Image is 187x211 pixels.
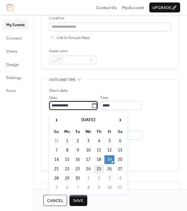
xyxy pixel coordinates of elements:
[104,165,114,173] td: 26
[94,155,104,164] td: 18
[83,146,93,155] td: 10
[6,48,17,54] span: Views
[62,146,72,155] td: 8
[115,174,125,183] td: 4
[49,77,76,83] span: Date and time
[62,137,72,145] td: 1
[94,146,104,155] td: 11
[2,73,28,82] a: Settings
[122,4,144,11] a: My Account
[62,183,72,192] td: 6
[73,198,84,204] span: Save
[115,165,125,173] td: 27
[96,4,117,11] a: Contact Us
[62,174,72,183] td: 29
[94,174,104,183] td: 2
[83,137,93,145] td: 3
[115,137,125,145] td: 6
[47,198,63,204] span: Cancel
[115,114,125,126] span: ›
[115,183,125,192] td: 11
[115,127,125,136] th: Sa
[94,127,104,136] th: Th
[94,165,104,173] td: 25
[6,75,21,81] span: Settings
[73,174,83,183] td: 30
[83,183,93,192] td: 8
[49,15,170,21] div: Location
[51,183,61,192] td: 5
[104,155,114,164] td: 19
[73,146,83,155] td: 9
[6,62,19,68] span: Design
[104,137,114,145] td: 5
[49,48,95,54] div: Event color
[51,127,61,136] th: Su
[83,165,93,173] td: 24
[70,195,87,206] button: Save
[100,95,108,101] span: Time
[122,5,144,11] span: My Account
[51,174,61,183] td: 28
[49,87,68,94] div: Start date
[104,146,114,155] td: 12
[2,46,28,56] a: Views
[51,137,61,145] td: 31
[6,22,25,28] span: My Events
[51,165,61,173] td: 21
[94,137,104,145] td: 4
[7,4,13,11] img: logo
[57,35,90,41] span: Link to Google Maps
[2,20,28,30] a: My Events
[104,127,114,136] th: Fr
[83,127,93,136] th: We
[51,155,61,164] td: 14
[6,35,22,41] span: Connect
[49,95,57,101] span: Date
[73,183,83,192] td: 7
[115,155,125,164] td: 20
[73,137,83,145] td: 2
[51,146,61,155] td: 7
[2,59,28,69] a: Design
[96,5,117,11] span: Contact Us
[83,155,93,164] td: 17
[115,146,125,155] td: 13
[52,114,61,126] span: ‹
[43,195,67,206] button: Cancel
[73,127,83,136] th: Tu
[104,174,114,183] td: 3
[94,183,104,192] td: 9
[62,165,72,173] td: 22
[83,174,93,183] td: 1
[62,113,114,127] th: [DATE]
[152,5,177,11] span: Upgrade 🚀
[2,33,28,43] a: Connect
[73,155,83,164] td: 16
[2,86,28,96] a: Form
[6,88,16,94] span: Form
[62,127,72,136] th: Mo
[62,155,72,164] td: 15
[149,2,180,12] button: Upgrade🚀
[73,165,83,173] td: 23
[104,183,114,192] td: 10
